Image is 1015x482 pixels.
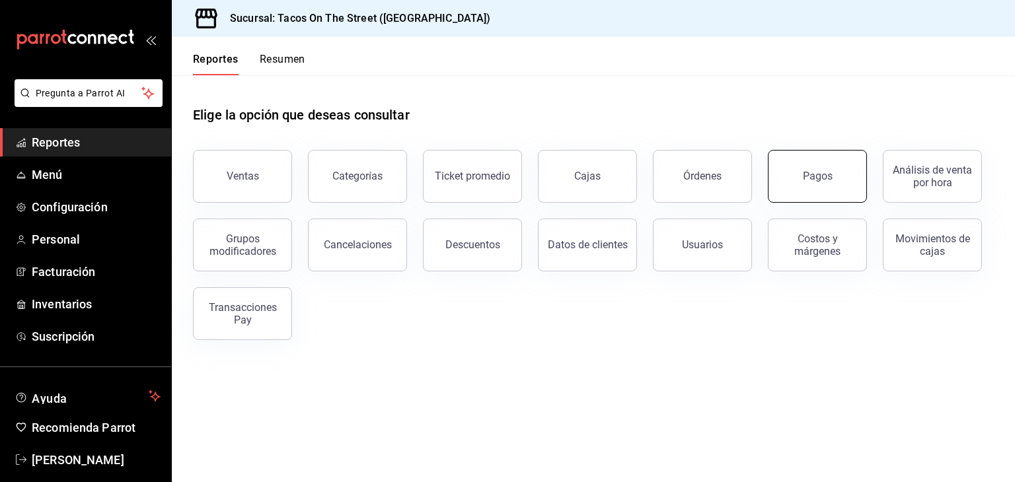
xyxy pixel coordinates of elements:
[32,133,161,151] span: Reportes
[538,219,637,271] button: Datos de clientes
[768,219,867,271] button: Costos y márgenes
[308,219,407,271] button: Cancelaciones
[260,53,305,75] button: Resumen
[32,230,161,248] span: Personal
[32,295,161,313] span: Inventarios
[308,150,407,203] button: Categorías
[883,150,982,203] button: Análisis de venta por hora
[36,86,142,100] span: Pregunta a Parrot AI
[193,219,292,271] button: Grupos modificadores
[891,164,973,189] div: Análisis de venta por hora
[332,170,383,182] div: Categorías
[423,219,522,271] button: Descuentos
[538,150,637,203] a: Cajas
[15,79,163,107] button: Pregunta a Parrot AI
[193,105,410,125] h1: Elige la opción que deseas consultar
[32,327,161,345] span: Suscripción
[883,219,982,271] button: Movimientos de cajas
[682,238,723,251] div: Usuarios
[202,301,283,326] div: Transacciones Pay
[219,11,490,26] h3: Sucursal: Tacos On The Street ([GEOGRAPHIC_DATA])
[32,198,161,216] span: Configuración
[683,170,722,182] div: Órdenes
[548,238,628,251] div: Datos de clientes
[435,170,510,182] div: Ticket promedio
[202,232,283,258] div: Grupos modificadores
[574,168,601,184] div: Cajas
[145,34,156,45] button: open_drawer_menu
[324,238,392,251] div: Cancelaciones
[227,170,259,182] div: Ventas
[423,150,522,203] button: Ticket promedio
[193,287,292,340] button: Transacciones Pay
[653,219,752,271] button: Usuarios
[32,451,161,469] span: [PERSON_NAME]
[9,96,163,110] a: Pregunta a Parrot AI
[32,166,161,184] span: Menú
[193,150,292,203] button: Ventas
[32,263,161,281] span: Facturación
[193,53,239,75] button: Reportes
[891,232,973,258] div: Movimientos de cajas
[32,388,143,404] span: Ayuda
[776,232,858,258] div: Costos y márgenes
[193,53,305,75] div: navigation tabs
[803,170,833,182] div: Pagos
[768,150,867,203] button: Pagos
[32,419,161,436] span: Recomienda Parrot
[653,150,752,203] button: Órdenes
[445,238,500,251] div: Descuentos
